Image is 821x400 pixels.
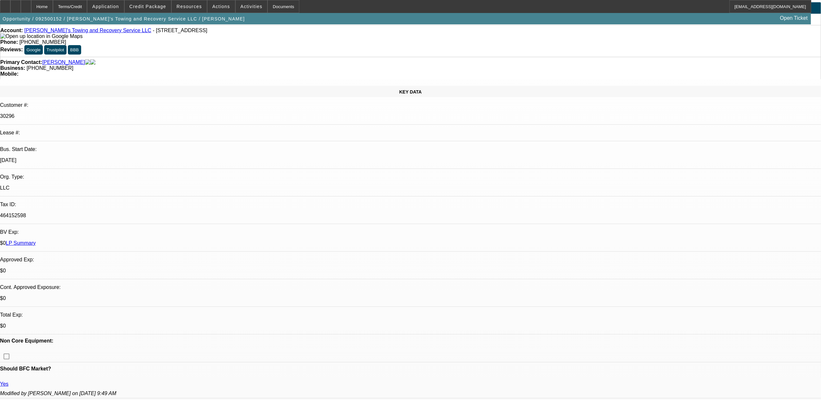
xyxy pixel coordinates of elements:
strong: Account: [0,28,23,33]
a: Open Ticket [777,13,810,24]
button: Resources [172,0,207,13]
img: linkedin-icon.png [90,59,95,65]
button: BBB [68,45,81,55]
button: Google [24,45,43,55]
img: Open up location in Google Maps [0,33,82,39]
a: [PERSON_NAME]'s Towing and Recovery Service LLC [24,28,151,33]
span: KEY DATA [399,89,422,94]
a: LP Summary [6,240,36,246]
button: Actions [207,0,235,13]
strong: Primary Contact: [0,59,42,65]
button: Trustpilot [44,45,66,55]
strong: Business: [0,65,25,71]
span: Credit Package [130,4,166,9]
img: facebook-icon.png [85,59,90,65]
span: Opportunity / 092500152 / [PERSON_NAME]'s Towing and Recovery Service LLC / [PERSON_NAME] [3,16,245,21]
span: Application [92,4,119,9]
span: Activities [241,4,263,9]
strong: Phone: [0,39,18,45]
span: [PHONE_NUMBER] [27,65,73,71]
button: Application [87,0,124,13]
span: [PHONE_NUMBER] [19,39,66,45]
span: Resources [177,4,202,9]
button: Credit Package [125,0,171,13]
strong: Reviews: [0,47,23,52]
button: Activities [236,0,267,13]
strong: Mobile: [0,71,19,77]
a: View Google Maps [0,33,82,39]
span: Actions [212,4,230,9]
span: - [STREET_ADDRESS] [153,28,207,33]
a: [PERSON_NAME] [42,59,85,65]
